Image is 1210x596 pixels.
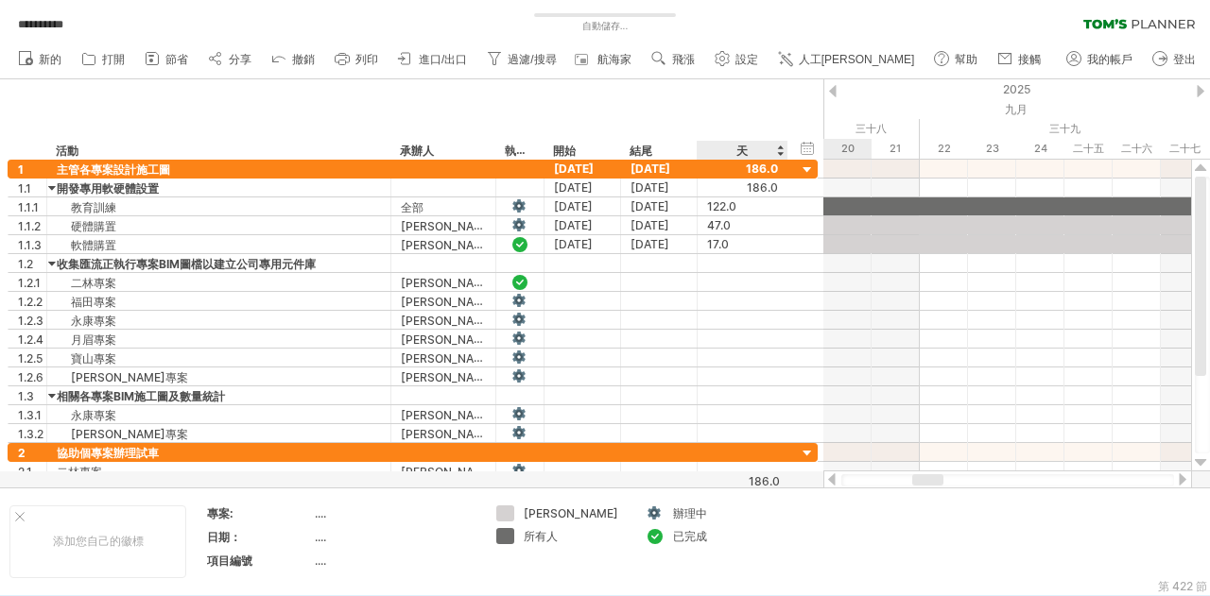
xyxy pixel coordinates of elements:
a: 我的帳戶 [1062,47,1138,72]
font: 活動 [56,144,78,158]
font: [DATE] [554,218,593,232]
font: 結尾 [630,144,652,158]
font: 軟體購置 [71,238,116,252]
font: 三十九 [1049,122,1080,135]
font: 1.3.1 [18,408,42,422]
font: 二十六 [1121,142,1152,155]
div: 2025年9月26日，星期五 [1113,139,1161,159]
a: 登出 [1148,47,1201,72]
div: 2025年9月22日星期一 [920,139,968,159]
a: 撤銷 [267,47,320,72]
font: 2025 [1003,82,1030,96]
a: 幫助 [929,47,983,72]
a: 進口/出口 [393,47,473,72]
font: 24 [1034,142,1047,155]
font: 47.0 [707,218,731,232]
font: 福田專案 [71,295,116,309]
font: 1.1.3 [18,238,42,252]
font: 專案: [207,506,233,520]
font: 硬體購置 [71,219,116,233]
font: 登出 [1173,53,1196,66]
font: 1.3 [18,389,34,403]
font: 新的 [39,53,61,66]
font: 1.3.2 [18,427,43,441]
font: 22 [938,142,951,155]
div: 2025年9月24日星期三 [1016,139,1064,159]
div: 2025年9月25日，星期四 [1064,139,1113,159]
font: 23 [986,142,999,155]
a: 列印 [330,47,384,72]
font: 二十五 [1073,142,1104,155]
font: [DATE] [631,237,669,251]
div: 2025年9月23日星期二 [968,139,1016,159]
font: 20 [841,142,855,155]
font: 寶山專案 [71,351,116,366]
font: .... [315,553,326,568]
font: 主管各專案設計施工圖 [57,162,170,177]
font: 186.0 [749,474,780,488]
div: 2025年9月20日星期六 [823,139,872,159]
font: [PERSON_NAME]、[PERSON_NAME] [401,369,601,384]
a: 節省 [140,47,194,72]
font: 1.1.1 [18,200,39,214]
font: 辦理中 [673,506,707,520]
font: [PERSON_NAME]專案 [71,370,188,384]
font: [PERSON_NAME] [524,506,618,520]
a: 接觸 [993,47,1046,72]
font: 相關各專案BIM施工圖及數量統計 [57,389,225,403]
font: 月眉專案 [71,332,116,347]
font: 日期： [207,530,241,544]
font: 人工[PERSON_NAME] [799,53,915,66]
font: [PERSON_NAME] [401,218,495,233]
font: 全部 [401,200,423,214]
font: 1.2.1 [18,276,41,290]
font: [PERSON_NAME] [401,275,495,290]
font: 2.1 [18,465,32,479]
font: 收集匯流正執行專案BIM圖檔以建立公司專用元件庫 [57,257,316,271]
font: 二十七 [1169,142,1201,155]
font: 122.0 [707,199,736,213]
font: [PERSON_NAME] [401,332,495,347]
font: 接觸 [1018,53,1041,66]
font: 永康專案 [71,408,116,422]
a: 航海家 [572,47,637,72]
font: 教育訓練 [71,200,116,214]
font: [PERSON_NAME]、[PERSON_NAME] [401,426,601,441]
font: 三十八 [856,122,887,135]
font: 17.0 [707,237,729,251]
font: 永康專案 [71,314,116,328]
font: 1.1 [18,181,31,196]
font: 1.2 [18,257,33,271]
font: 1.1.2 [18,219,41,233]
font: [PERSON_NAME] [401,294,495,309]
a: 過濾/搜尋 [482,47,562,72]
a: 打開 [77,47,130,72]
font: [DATE] [554,199,593,213]
font: [PERSON_NAME] [401,237,495,252]
font: 21 [890,142,901,155]
font: [DATE] [554,180,593,195]
font: 二林專案 [71,276,116,290]
a: 人工[PERSON_NAME] [773,47,921,72]
font: 進口/出口 [419,53,467,66]
font: .... [315,506,326,520]
font: 自動儲存... [582,21,628,31]
font: 已完成 [673,529,707,543]
font: 開發專用軟硬體設置 [57,181,159,196]
font: 打開 [102,53,125,66]
font: .... [315,530,326,544]
font: [DATE] [631,199,669,213]
font: 列印 [355,53,378,66]
font: 節省 [165,53,188,66]
font: 承辦人 [400,144,434,158]
font: 二林專案 [57,465,102,479]
a: 設定 [710,47,764,72]
font: 設定 [735,53,758,66]
div: 2025年9月21日星期日 [872,139,920,159]
font: 1 [18,162,24,177]
a: 新的 [13,47,67,72]
font: 2 [18,446,26,460]
font: [PERSON_NAME] [401,407,495,422]
font: 1.2.5 [18,351,43,366]
font: 飛漲 [672,53,695,66]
